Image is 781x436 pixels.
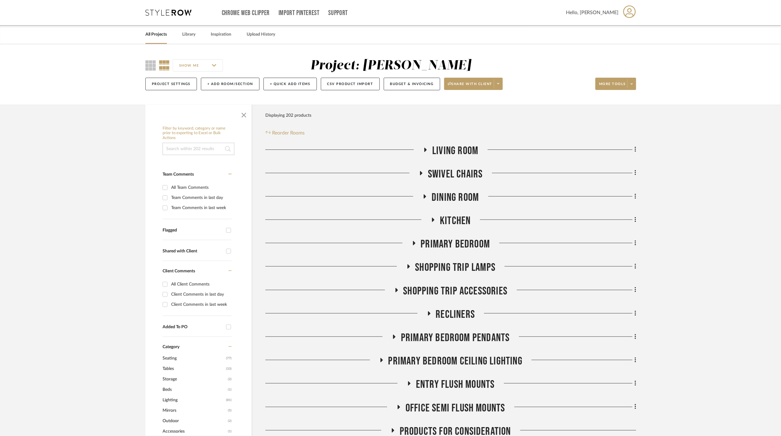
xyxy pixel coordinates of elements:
[163,269,195,273] span: Client Comments
[163,143,234,155] input: Search within 202 results
[163,228,223,233] div: Flagged
[401,331,510,345] span: Primary Bedroom Pendants
[440,214,471,228] span: Kitchen
[163,405,226,416] span: Mirrors
[247,30,275,39] a: Upload History
[566,9,619,16] span: Hello, [PERSON_NAME]
[145,30,167,39] a: All Projects
[436,308,475,321] span: Recliners
[384,78,440,90] button: Budget & Invoicing
[228,416,232,426] span: (2)
[163,364,225,374] span: Tables
[211,30,231,39] a: Inspiration
[171,279,230,289] div: All Client Comments
[163,395,225,405] span: Lighting
[163,353,225,364] span: Seating
[163,384,226,395] span: Beds
[272,129,305,137] span: Reorder Rooms
[171,203,230,213] div: Team Comments in last week
[145,78,197,90] button: Project Settings
[182,30,195,39] a: Library
[279,10,320,16] a: Import Pinterest
[228,406,232,415] span: (5)
[171,193,230,203] div: Team Comments in last day
[329,10,348,16] a: Support
[171,290,230,299] div: Client Comments in last day
[163,172,194,177] span: Team Comments
[415,261,496,274] span: Shopping Trip Lamps
[599,82,626,91] span: More tools
[171,183,230,193] div: All Team Comments
[421,238,490,251] span: Primary Bedroom
[226,364,232,374] span: (33)
[265,129,305,137] button: Reorder Rooms
[226,353,232,363] span: (77)
[264,78,317,90] button: + Quick Add Items
[448,82,493,91] span: Share with client
[226,395,232,405] span: (81)
[321,78,380,90] button: CSV Product Import
[163,416,226,426] span: Outdoor
[406,402,505,415] span: Office Semi Flush Mounts
[595,78,636,90] button: More tools
[444,78,503,90] button: Share with client
[163,249,223,254] div: Shared with Client
[238,108,250,120] button: Close
[228,374,232,384] span: (2)
[388,355,522,368] span: Primary Bedroom Ceiling LIghting
[432,144,478,158] span: Living Room
[171,300,230,309] div: Client Comments in last week
[265,109,311,122] div: Displaying 202 products
[428,168,483,181] span: Swivel Chairs
[416,378,495,391] span: Entry Flush Mounts
[163,374,226,384] span: Storage
[228,385,232,395] span: (1)
[201,78,260,90] button: + Add Room/Section
[403,285,508,298] span: Shopping Trip Accessories
[432,191,479,204] span: Dining Room
[163,325,223,330] div: Added To PO
[163,126,234,141] h6: Filter by keyword, category or name prior to exporting to Excel or Bulk Actions
[163,345,179,350] span: Category
[222,10,270,16] a: Chrome Web Clipper
[310,59,471,72] div: Project: [PERSON_NAME]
